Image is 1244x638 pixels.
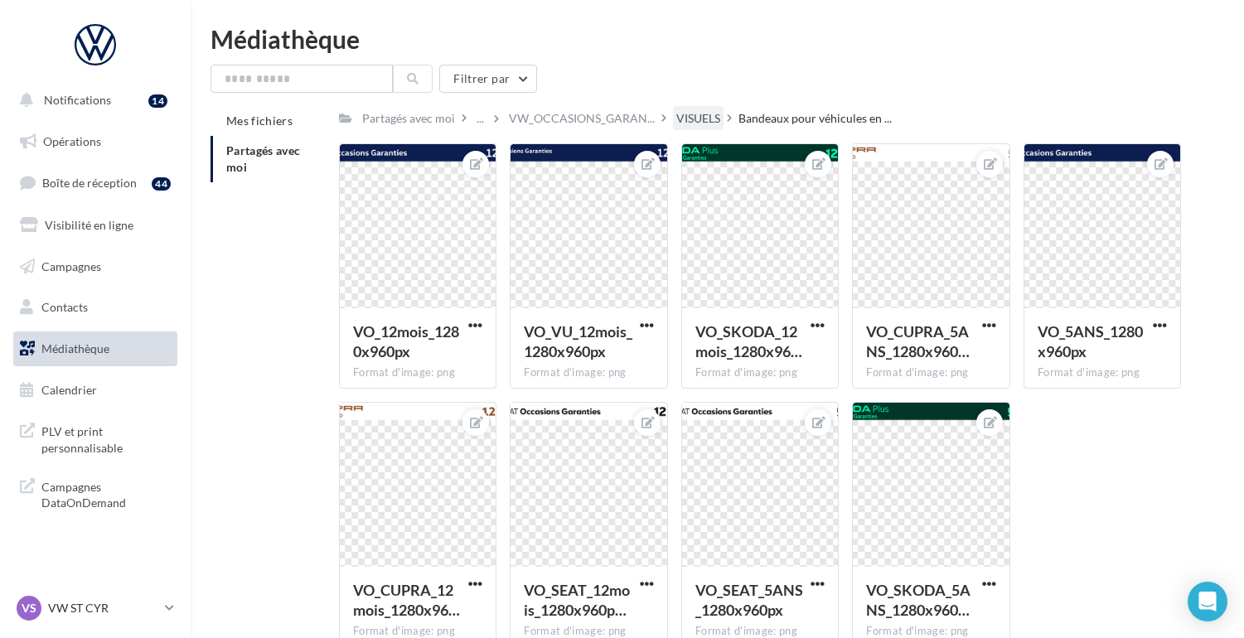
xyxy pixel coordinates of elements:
span: VO_CUPRA_12mois_1280x960px[51] [353,581,460,619]
span: VW_OCCASIONS_GARAN... [509,110,655,127]
span: VS [22,600,36,616]
a: Contacts [10,290,181,325]
span: VO_12mois_1280x960px [353,322,459,360]
div: 14 [148,94,167,108]
div: VISUELS [676,110,720,127]
span: Bandeaux pour véhicules en ... [738,110,892,127]
span: PLV et print personnalisable [41,420,171,456]
span: VO_CUPRA_5ANS_1280x960px [866,322,970,360]
span: Campagnes DataOnDemand [41,476,171,511]
button: Filtrer par [439,65,537,93]
span: Boîte de réception [42,176,137,190]
a: Campagnes [10,249,181,284]
span: VO_SKODA_5ANS_1280x960px [866,581,971,619]
a: Opérations [10,124,181,159]
a: Campagnes DataOnDemand [10,469,181,518]
div: Médiathèque [211,27,1224,51]
div: Format d'image: png [1038,365,1168,380]
div: Format d'image: png [524,365,654,380]
span: VO_5ANS_1280x960px [1038,322,1143,360]
a: Visibilité en ligne [10,208,181,243]
span: VO_SEAT_5ANS_1280x960px [695,581,803,619]
span: Calendrier [41,383,97,397]
div: Format d'image: png [866,365,996,380]
span: Opérations [43,134,101,148]
span: Médiathèque [41,341,109,355]
span: Notifications [44,93,111,107]
span: Campagnes [41,259,101,273]
span: VO_SEAT_12mois_1280x960px[8] [524,581,630,619]
div: Format d'image: png [695,365,825,380]
a: PLV et print personnalisable [10,413,181,462]
span: VO_VU_12mois_1280x960px [524,322,632,360]
a: VS VW ST CYR [13,592,177,624]
button: Notifications 14 [10,83,174,118]
div: Partagés avec moi [362,110,455,127]
span: VO_SKODA_12mois_1280x960px[85] [695,322,802,360]
div: Format d'image: png [353,365,483,380]
div: ... [473,107,487,130]
span: Partagés avec moi [226,143,301,174]
span: Mes fichiers [226,114,293,128]
span: Visibilité en ligne [45,218,133,232]
span: Contacts [41,300,88,314]
a: Boîte de réception44 [10,165,181,201]
div: 44 [152,177,171,191]
p: VW ST CYR [48,600,158,616]
div: Open Intercom Messenger [1188,582,1227,621]
a: Médiathèque [10,331,181,366]
a: Calendrier [10,373,181,408]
